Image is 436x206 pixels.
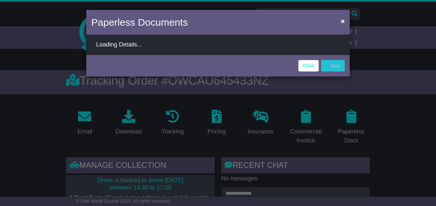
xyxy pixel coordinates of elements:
[321,60,345,72] button: Save
[298,60,319,72] a: Close
[341,17,345,25] span: ×
[91,15,188,30] h4: Paperless Documents
[96,41,340,48] div: Loading Details...
[338,14,348,28] button: Close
